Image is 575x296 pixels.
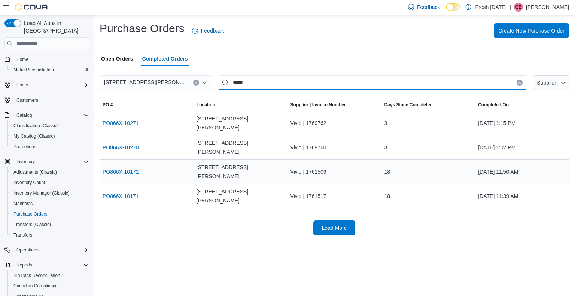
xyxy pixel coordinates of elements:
a: PO866X-10271 [103,119,139,128]
button: Load More [313,220,355,235]
a: Metrc Reconciliation [10,65,57,74]
button: Users [13,80,31,89]
button: Location [194,99,287,111]
button: Inventory [13,157,38,166]
button: Customers [1,95,92,106]
span: My Catalog (Classic) [10,132,89,141]
img: Cova [15,3,49,11]
p: | [509,3,511,12]
span: Manifests [13,201,33,207]
span: 18 [384,167,390,176]
span: [DATE] 11:50 AM [478,167,518,176]
span: Adjustments (Classic) [13,169,57,175]
span: Canadian Compliance [10,281,89,290]
button: Home [1,54,92,65]
button: Reports [1,260,92,270]
span: Operations [13,245,89,254]
span: Supplier [537,80,556,86]
button: Clear input [517,80,523,86]
a: Inventory Manager (Classic) [10,189,73,198]
span: 3 [384,119,387,128]
button: Purchase Orders [7,209,92,219]
a: BioTrack Reconciliation [10,271,63,280]
span: Manifests [10,199,89,208]
span: Feedback [201,27,224,34]
button: Transfers (Classic) [7,219,92,230]
span: [STREET_ADDRESS][PERSON_NAME] [197,187,285,205]
a: PO866X-10171 [103,192,139,201]
span: Days Since Completed [384,102,432,108]
span: Customers [16,97,38,103]
a: PO866X-10172 [103,167,139,176]
span: Purchase Orders [10,210,89,219]
span: Promotions [10,142,89,151]
span: Classification (Classic) [13,123,59,129]
button: Supplier | Invoice Number [287,99,381,111]
div: Chad Butrick [514,3,523,12]
span: 3 [384,143,387,152]
span: Home [13,55,89,64]
span: My Catalog (Classic) [13,133,55,139]
button: Create New Purchase Order [494,23,569,38]
span: Catalog [16,112,32,118]
span: Transfers (Classic) [10,220,89,229]
a: Purchase Orders [10,210,51,219]
span: Feedback [417,3,440,11]
span: Open Orders [101,51,133,66]
button: Reports [13,260,35,269]
button: Operations [13,245,42,254]
a: Transfers [10,231,35,239]
span: [DATE] 1:15 PM [478,119,515,128]
span: Supplier | Invoice Number [290,102,346,108]
span: Users [13,80,89,89]
span: [STREET_ADDRESS][PERSON_NAME] [197,114,285,132]
span: Transfers [10,231,89,239]
span: Inventory Manager (Classic) [13,190,70,196]
button: Operations [1,245,92,255]
a: Manifests [10,199,36,208]
span: Inventory [13,157,89,166]
span: Completed On [478,102,509,108]
span: Inventory Count [13,180,45,186]
button: Catalog [13,111,35,120]
a: Adjustments (Classic) [10,168,60,177]
button: Manifests [7,198,92,209]
h1: Purchase Orders [100,21,185,36]
span: Users [16,82,28,88]
span: Transfers (Classic) [13,222,51,228]
div: Vivid | 1761517 [287,189,381,204]
span: Catalog [13,111,89,120]
button: Inventory Manager (Classic) [7,188,92,198]
a: Inventory Count [10,178,48,187]
button: Completed On [475,99,569,111]
span: Metrc Reconciliation [13,67,54,73]
a: PO866X-10270 [103,143,139,152]
span: Load All Apps in [GEOGRAPHIC_DATA] [21,19,89,34]
button: Supplier [533,75,569,90]
span: PO # [103,102,113,108]
span: [DATE] 1:02 PM [478,143,515,152]
a: Promotions [10,142,39,151]
span: Location [197,102,215,108]
span: Completed Orders [142,51,188,66]
span: [STREET_ADDRESS][PERSON_NAME] [104,78,186,87]
input: This is a search bar. After typing your query, hit enter to filter the results lower in the page. [218,75,527,90]
a: My Catalog (Classic) [10,132,58,141]
button: Inventory Count [7,177,92,188]
button: Transfers [7,230,92,240]
a: Feedback [189,23,227,38]
button: PO # [100,99,194,111]
button: Canadian Compliance [7,281,92,291]
div: Vivid | 1769762 [287,116,381,131]
p: [PERSON_NAME] [526,3,569,12]
span: BioTrack Reconciliation [10,271,89,280]
button: Adjustments (Classic) [7,167,92,177]
button: BioTrack Reconciliation [7,270,92,281]
a: Home [13,55,31,64]
span: Home [16,57,28,62]
button: Inventory [1,156,92,167]
span: [STREET_ADDRESS][PERSON_NAME] [197,163,285,181]
button: Users [1,80,92,90]
button: My Catalog (Classic) [7,131,92,141]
